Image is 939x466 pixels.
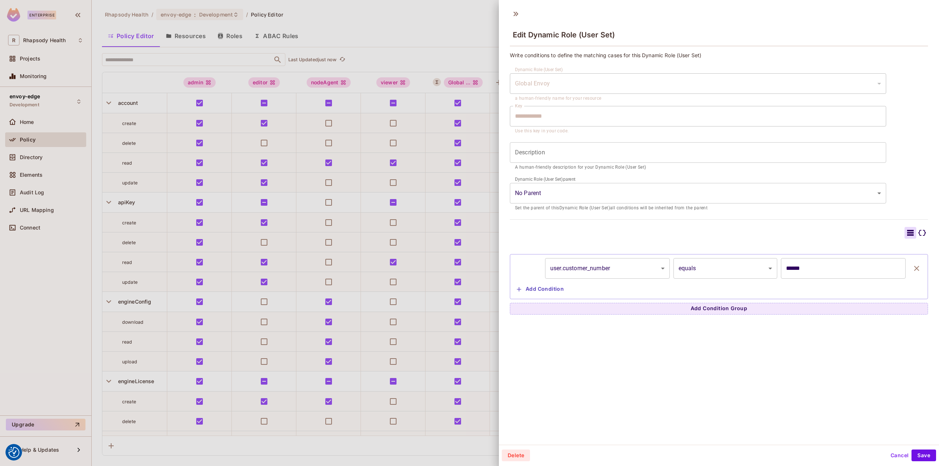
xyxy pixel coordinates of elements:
p: Write conditions to define the matching cases for this Dynamic Role (User Set) [510,52,928,59]
button: Consent Preferences [8,447,19,458]
button: Delete [502,450,530,461]
label: Key [515,103,522,109]
span: Edit Dynamic Role (User Set) [513,30,615,39]
p: a human-friendly name for your resource [515,95,881,102]
p: A human-friendly description for your Dynamic Role (User Set) [515,164,881,171]
label: Dynamic Role (User Set) parent [515,176,576,182]
div: user.customer_number [545,258,670,279]
p: Set the parent of this Dynamic Role (User Set) all conditions will be inherited from the parent [515,205,881,212]
button: Save [911,450,936,461]
div: Without label [510,73,886,94]
button: Add Condition [514,283,567,295]
label: Dynamic Role (User Set) [515,66,563,73]
p: Use this key in your code. [515,128,881,135]
img: Revisit consent button [8,447,19,458]
button: Add Condition Group [510,303,928,315]
div: Without label [510,183,886,203]
div: equals [673,258,778,279]
button: Cancel [888,450,911,461]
